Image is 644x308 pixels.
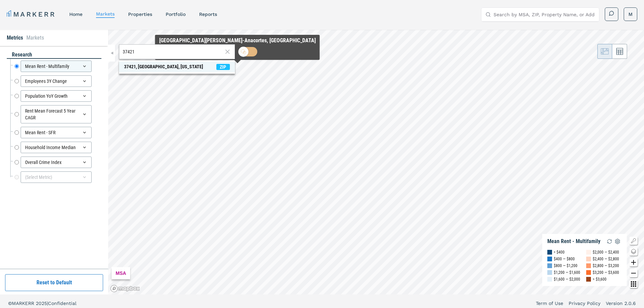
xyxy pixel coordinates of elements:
button: M [624,7,637,21]
div: Map Tooltip Content [159,38,316,57]
span: MARKERR [12,301,36,306]
span: M [628,11,633,18]
div: $400 — $800 [554,256,575,262]
canvas: Map [108,30,644,294]
a: home [69,11,82,17]
span: 2025 | [36,301,48,306]
a: Portfolio [166,11,186,17]
button: Zoom out map button [629,269,638,277]
div: $2,400 — $2,800 [593,256,619,262]
a: MARKERR [7,9,56,19]
div: Population YoY Growth [21,90,92,102]
button: Zoom in map button [629,258,638,266]
div: $800 — $1,200 [554,262,577,269]
a: Mapbox logo [110,285,140,292]
div: research [7,51,101,59]
div: Rent Mean Forecast 5 Year CAGR [21,105,92,123]
div: $1,200 — $1,600 [554,269,580,276]
a: Term of Use [536,300,563,307]
span: ZIP [216,64,230,70]
div: $1,600 — $2,000 [554,276,580,283]
button: Other options map button [629,280,638,288]
div: Mean Rent - Multifamily : [159,49,316,57]
div: $2,000 — $2,400 [593,249,619,256]
div: Overall Crime Index [21,157,92,168]
div: Employees 3Y Change [21,75,92,87]
li: Metrics [7,34,23,42]
div: MSA [112,267,130,279]
div: Household Income Median [21,142,92,153]
span: Confidential [48,301,76,306]
img: Reload Legend [605,237,614,245]
span: © [8,301,12,306]
input: Search by MSA, ZIP, Property Name, or Address [494,8,595,21]
img: Settings [614,237,622,245]
span: Search Bar Suggestion Item: 37421, Chattanooga, Tennessee [119,62,235,72]
div: (Select Metric) [21,171,92,183]
a: properties [128,11,152,17]
div: $3,200 — $3,600 [593,269,619,276]
div: $2,800 — $3,200 [593,262,619,269]
li: Markets [26,34,44,42]
input: Search by MSA or ZIP Code [123,48,223,55]
div: [GEOGRAPHIC_DATA][PERSON_NAME]-Anacortes, [GEOGRAPHIC_DATA] [159,38,316,44]
div: > $3,600 [593,276,606,283]
div: As of : [DATE] [159,44,316,49]
div: Mean Rent - Multifamily [21,61,92,72]
a: Privacy Policy [569,300,600,307]
button: Show/Hide Legend Map Button [629,237,638,245]
div: < $400 [554,249,565,256]
a: Version 2.0.6 [606,300,636,307]
div: Mean Rent - Multifamily [547,238,600,245]
div: Mean Rent - SFR [21,127,92,138]
button: Reset to Default [5,274,103,291]
a: reports [199,11,217,17]
a: markets [96,11,115,17]
button: Change style map button [629,247,638,256]
div: 37421, [GEOGRAPHIC_DATA], [US_STATE] [124,63,203,70]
